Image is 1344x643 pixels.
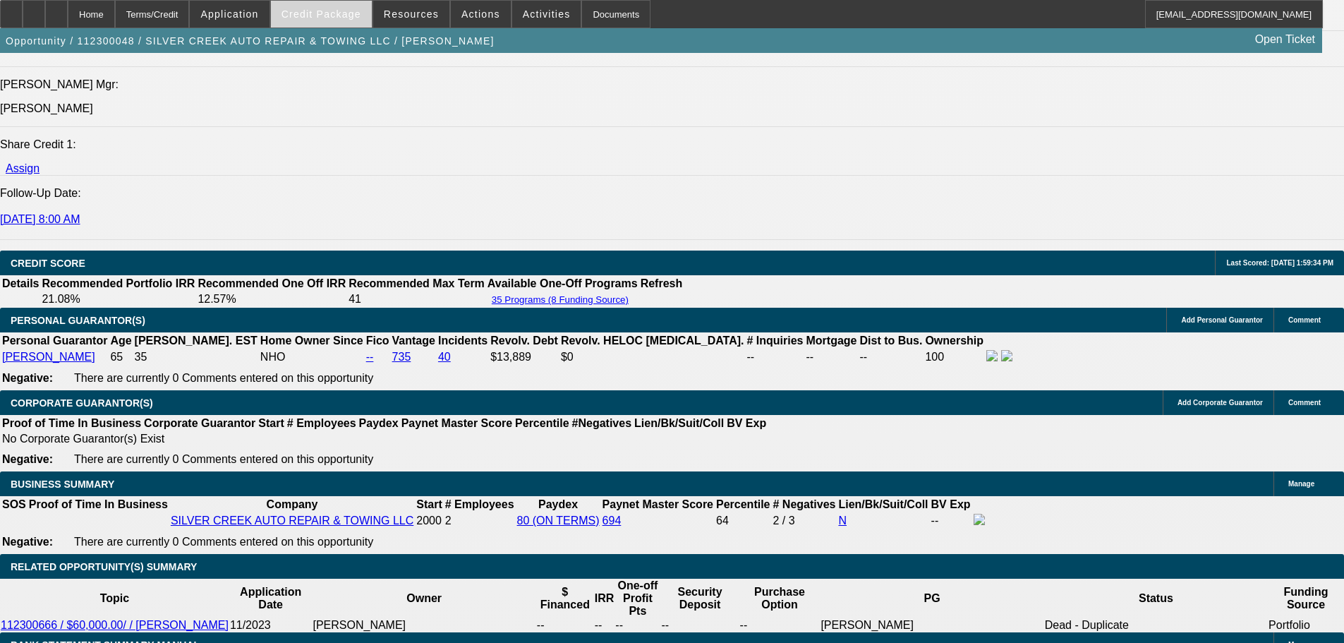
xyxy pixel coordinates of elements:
b: Ownership [925,335,983,347]
th: Security Deposit [660,579,739,618]
b: # Inquiries [746,335,803,347]
span: RELATED OPPORTUNITY(S) SUMMARY [11,561,197,572]
button: Credit Package [271,1,372,28]
b: Percentile [515,417,569,429]
span: CREDIT SCORE [11,258,85,269]
span: Add Corporate Guarantor [1177,399,1263,407]
th: Purchase Option [739,579,821,618]
td: Dead - Duplicate [1044,618,1268,632]
b: Start [416,498,442,510]
span: CORPORATE GUARANTOR(S) [11,397,153,409]
a: 694 [603,515,622,527]
b: Negative: [2,453,53,465]
a: SILVER CREEK AUTO REPAIR & TOWING LLC [171,515,413,527]
th: Owner [312,579,535,618]
button: 35 Programs (8 Funding Source) [488,294,633,306]
th: Refresh [640,277,684,291]
img: facebook-icon.png [974,514,985,525]
b: #Negatives [572,417,632,429]
span: Comment [1288,316,1321,324]
th: $ Financed [536,579,594,618]
th: PG [820,579,1043,618]
th: SOS [1,498,27,512]
td: -- [746,349,804,365]
button: Resources [373,1,449,28]
b: Revolv. Debt [490,335,558,347]
button: Application [190,1,269,28]
b: Start [258,417,284,429]
th: Available One-Off Programs [487,277,638,291]
span: There are currently 0 Comments entered on this opportunity [74,536,373,548]
th: Proof of Time In Business [1,416,142,431]
td: [PERSON_NAME] [820,618,1043,632]
td: 35 [134,349,258,365]
td: -- [536,618,594,632]
b: Paynet Master Score [401,417,512,429]
td: -- [859,349,924,365]
span: BUSINESS SUMMARY [11,479,114,490]
th: One-off Profit Pts [615,579,660,618]
b: Age [110,335,131,347]
td: 21.08% [41,292,195,306]
span: Last Scored: [DATE] 1:59:34 PM [1226,259,1333,267]
b: Lien/Bk/Suit/Coll [838,498,928,510]
div: 64 [716,515,770,527]
a: 40 [438,351,451,363]
td: No Corporate Guarantor(s) Exist [1,432,773,446]
td: 41 [348,292,485,306]
td: -- [931,513,971,529]
b: Fico [366,335,389,347]
div: 2 / 3 [773,515,836,527]
span: Add Personal Guarantor [1181,316,1263,324]
b: Incidents [438,335,488,347]
td: 2000 [416,513,442,529]
b: Company [267,498,318,510]
a: -- [366,351,374,363]
a: [PERSON_NAME] [2,351,95,363]
b: Lien/Bk/Suit/Coll [634,417,724,429]
b: # Employees [445,498,514,510]
b: # Negatives [773,498,836,510]
th: Funding Source [1268,579,1344,618]
a: 735 [392,351,411,363]
b: Mortgage [806,335,857,347]
a: N [838,515,847,527]
b: Home Owner Since [260,335,363,347]
td: $13,889 [490,349,559,365]
b: Vantage [392,335,435,347]
b: BV Exp [931,498,971,510]
span: There are currently 0 Comments entered on this opportunity [74,453,373,465]
td: NHO [260,349,364,365]
span: There are currently 0 Comments entered on this opportunity [74,372,373,384]
span: Activities [523,8,571,20]
a: 80 (ON TERMS) [517,515,600,527]
span: Actions [461,8,500,20]
a: 112300666 / $60,000.00/ / [PERSON_NAME] [1,619,229,631]
td: -- [594,618,615,632]
span: Comment [1288,399,1321,407]
button: Actions [451,1,511,28]
b: Negative: [2,372,53,384]
td: -- [660,618,739,632]
b: Revolv. HELOC [MEDICAL_DATA]. [561,335,744,347]
img: facebook-icon.png [986,350,998,361]
span: 2 [445,515,452,527]
td: -- [615,618,660,632]
th: IRR [594,579,615,618]
b: # Employees [287,417,356,429]
td: -- [806,349,858,365]
td: 12.57% [197,292,346,306]
span: Resources [384,8,439,20]
td: 100 [924,349,984,365]
td: Portfolio [1268,618,1344,632]
b: Paynet Master Score [603,498,713,510]
td: [PERSON_NAME] [312,618,535,632]
th: Status [1044,579,1268,618]
b: Percentile [716,498,770,510]
b: Personal Guarantor [2,335,107,347]
td: $0 [560,349,745,365]
span: Credit Package [281,8,361,20]
b: [PERSON_NAME]. EST [135,335,258,347]
td: 65 [109,349,132,365]
b: BV Exp [727,417,766,429]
